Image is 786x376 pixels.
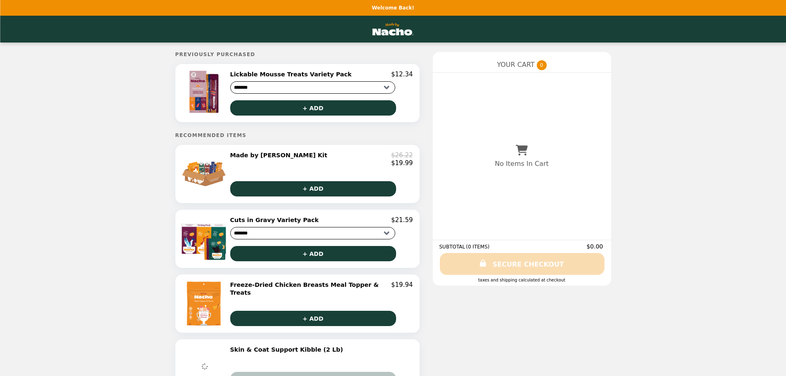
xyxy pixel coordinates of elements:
img: Made by Nacho Hydration Kit [182,151,228,196]
h5: Recommended Items [175,132,420,138]
span: $0.00 [586,243,604,250]
select: Select a product variant [230,81,395,94]
p: No Items In Cart [495,160,548,168]
button: + ADD [230,181,396,196]
img: Lickable Mousse Treats Variety Pack [181,71,229,114]
span: YOUR CART [497,61,534,69]
button: + ADD [230,246,396,261]
h2: Cuts in Gravy Variety Pack [230,216,322,224]
p: $26.22 [391,151,413,159]
span: ( 0 ITEMS ) [466,244,489,250]
p: $19.94 [391,281,413,296]
h2: Skin & Coat Support Kibble (2 Lb) [230,346,347,353]
p: Welcome Back! [372,5,414,11]
p: $21.59 [391,216,413,224]
p: $12.34 [391,71,413,78]
button: + ADD [230,311,396,326]
span: 0 [537,60,547,70]
img: Cuts in Gravy Variety Pack [181,216,228,261]
div: Taxes and Shipping calculated at checkout [439,278,604,282]
h2: Freeze-Dried Chicken Breasts Meal Topper & Treats [230,281,392,296]
select: Select a product variant [230,227,395,239]
img: Brand Logo [371,21,416,38]
img: Freeze-Dried Chicken Breasts Meal Topper & Treats [182,281,229,326]
p: $19.99 [391,159,413,167]
h5: Previously Purchased [175,52,420,57]
h2: Lickable Mousse Treats Variety Pack [230,71,355,78]
h2: Made by [PERSON_NAME] Kit [230,151,331,159]
span: SUBTOTAL [439,244,466,250]
button: + ADD [230,100,396,116]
